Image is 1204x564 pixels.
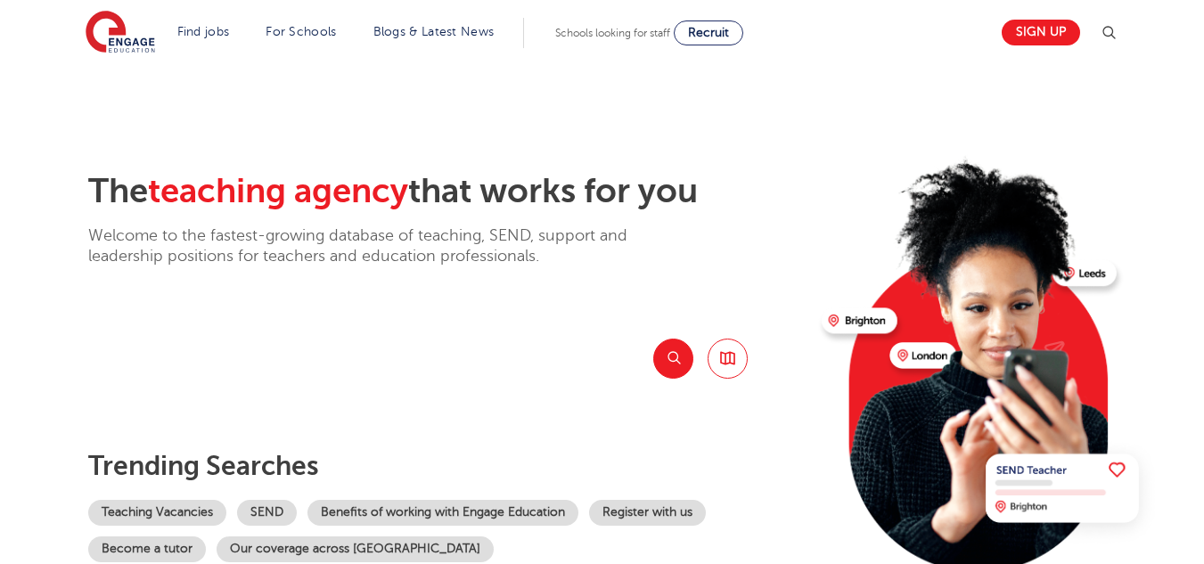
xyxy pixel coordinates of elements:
img: Engage Education [86,11,155,55]
a: Find jobs [177,25,230,38]
button: Search [653,339,693,379]
a: Sign up [1002,20,1080,45]
p: Welcome to the fastest-growing database of teaching, SEND, support and leadership positions for t... [88,225,676,267]
a: Blogs & Latest News [373,25,495,38]
a: Teaching Vacancies [88,500,226,526]
span: Recruit [688,26,729,39]
a: Recruit [674,20,743,45]
a: Register with us [589,500,706,526]
a: Benefits of working with Engage Education [307,500,578,526]
span: Schools looking for staff [555,27,670,39]
span: teaching agency [148,172,408,210]
h2: The that works for you [88,171,807,212]
a: Our coverage across [GEOGRAPHIC_DATA] [217,536,494,562]
a: SEND [237,500,297,526]
p: Trending searches [88,450,807,482]
a: For Schools [266,25,336,38]
a: Become a tutor [88,536,206,562]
